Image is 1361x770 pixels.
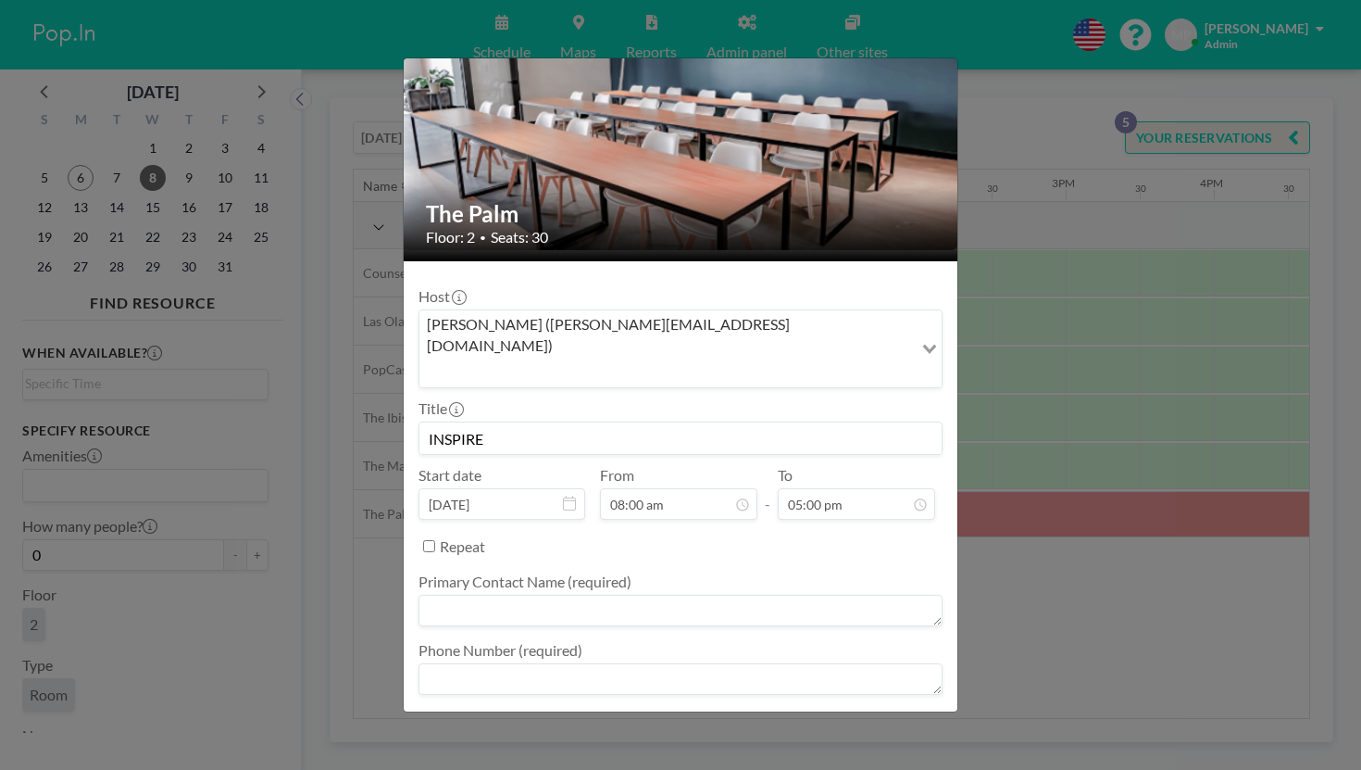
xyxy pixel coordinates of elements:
[778,466,793,485] label: To
[418,466,481,485] label: Start date
[600,466,634,485] label: From
[419,310,942,387] div: Search for option
[765,473,770,513] span: -
[418,710,659,728] label: Invoice or pay upon arrival? (required)
[491,228,548,246] span: Seats: 30
[480,231,486,245] span: •
[419,423,942,454] input: Morgan's reservation
[418,573,631,591] label: Primary Contact Name (required)
[418,641,582,660] label: Phone Number (required)
[440,537,485,556] label: Repeat
[421,360,911,384] input: Search for option
[426,200,937,228] h2: The Palm
[426,228,475,246] span: Floor: 2
[418,399,462,418] label: Title
[423,314,909,356] span: [PERSON_NAME] ([PERSON_NAME][EMAIL_ADDRESS][DOMAIN_NAME])
[418,287,465,306] label: Host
